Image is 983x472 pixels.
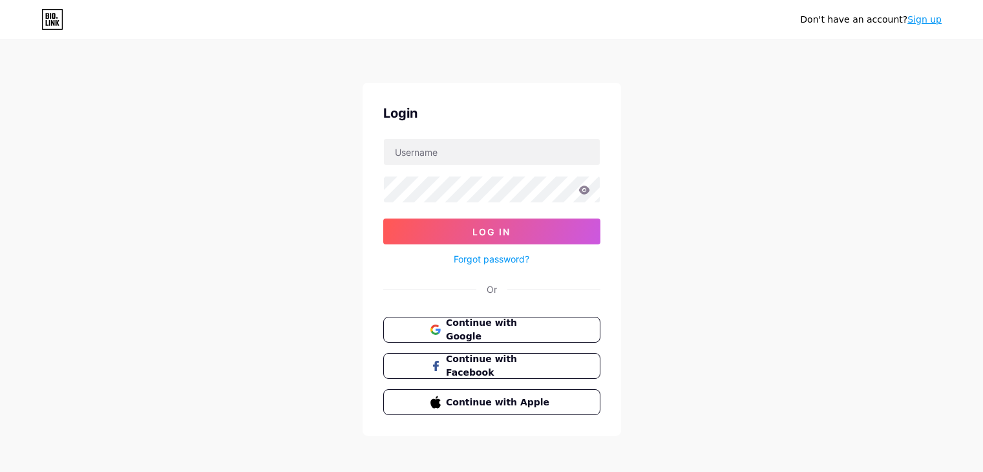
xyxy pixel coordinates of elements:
[454,252,529,266] a: Forgot password?
[383,353,600,379] button: Continue with Facebook
[384,139,600,165] input: Username
[800,13,942,27] div: Don't have an account?
[907,14,942,25] a: Sign up
[446,316,553,343] span: Continue with Google
[383,389,600,415] button: Continue with Apple
[446,396,553,409] span: Continue with Apple
[383,317,600,343] button: Continue with Google
[446,352,553,380] span: Continue with Facebook
[487,283,497,296] div: Or
[383,219,600,244] button: Log In
[472,226,511,237] span: Log In
[383,103,600,123] div: Login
